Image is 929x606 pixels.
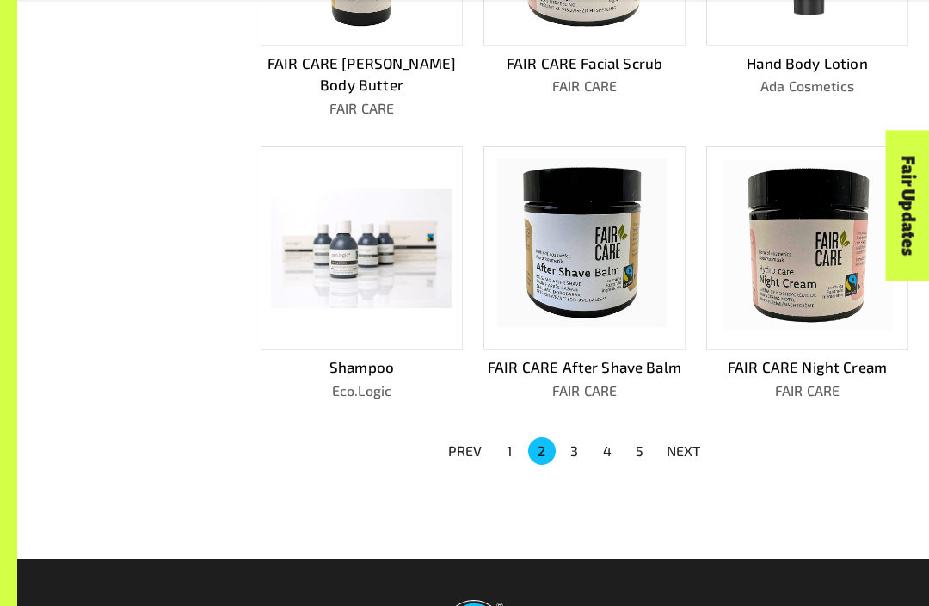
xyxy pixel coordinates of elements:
[448,441,483,461] p: PREV
[438,436,493,467] button: PREV
[528,437,556,465] button: page 2
[261,380,463,401] p: Eco.Logic
[261,356,463,379] p: Shampoo
[594,437,621,465] button: Go to page 4
[261,98,463,119] p: FAIR CARE
[706,76,908,96] p: Ada Cosmetics
[706,356,908,379] p: FAIR CARE Night Cream
[483,380,686,401] p: FAIR CARE
[483,76,686,96] p: FAIR CARE
[438,436,711,467] nav: pagination navigation
[667,441,701,461] p: NEXT
[706,146,908,401] a: FAIR CARE Night CreamFAIR CARE
[483,53,686,75] p: FAIR CARE Facial Scrub
[561,437,588,465] button: Go to page 3
[483,356,686,379] p: FAIR CARE After Shave Balm
[261,53,463,96] p: FAIR CARE [PERSON_NAME] Body Butter
[706,53,908,75] p: Hand Body Lotion
[626,437,654,465] button: Go to page 5
[656,436,711,467] button: NEXT
[706,380,908,401] p: FAIR CARE
[261,146,463,401] a: ShampooEco.Logic
[495,437,523,465] button: Go to page 1
[483,146,686,401] a: FAIR CARE After Shave BalmFAIR CARE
